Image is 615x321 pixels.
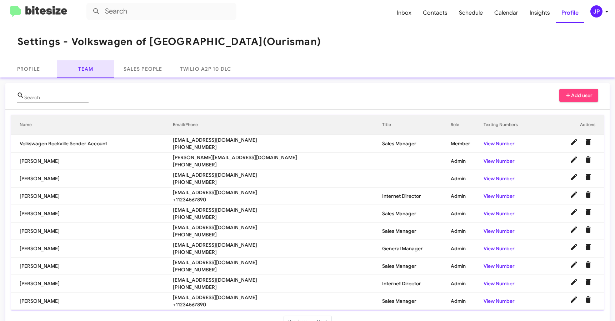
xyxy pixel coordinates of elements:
[451,205,484,222] td: Admin
[173,231,382,238] span: [PHONE_NUMBER]
[11,135,173,152] td: Volkswagen Rockville Sender Account
[382,187,451,205] td: Internet Director
[114,60,171,77] a: Sales People
[484,210,515,217] a: View Number
[484,140,515,147] a: View Number
[451,240,484,257] td: Admin
[11,205,173,222] td: [PERSON_NAME]
[11,222,173,240] td: [PERSON_NAME]
[581,135,595,149] button: Delete User
[417,2,453,23] a: Contacts
[173,241,382,249] span: [EMAIL_ADDRESS][DOMAIN_NAME]
[173,266,382,273] span: [PHONE_NUMBER]
[382,115,451,135] th: Title
[173,294,382,301] span: [EMAIL_ADDRESS][DOMAIN_NAME]
[484,280,515,287] a: View Number
[173,189,382,196] span: [EMAIL_ADDRESS][DOMAIN_NAME]
[581,240,595,254] button: Delete User
[173,171,382,179] span: [EMAIL_ADDRESS][DOMAIN_NAME]
[382,240,451,257] td: General Manager
[24,95,89,101] input: Name or Email
[11,170,173,187] td: [PERSON_NAME]
[484,298,515,304] a: View Number
[581,170,595,184] button: Delete User
[173,249,382,256] span: [PHONE_NUMBER]
[173,179,382,186] span: [PHONE_NUMBER]
[171,60,240,77] a: Twilio A2P 10 DLC
[451,222,484,240] td: Admin
[484,193,515,199] a: View Number
[382,135,451,152] td: Sales Manager
[451,292,484,310] td: Admin
[581,257,595,272] button: Delete User
[484,115,541,135] th: Texting Numbers
[173,196,382,203] span: +11234567890
[11,275,173,292] td: [PERSON_NAME]
[584,5,607,17] button: JP
[484,245,515,252] a: View Number
[565,89,593,102] span: Add user
[173,301,382,308] span: +11234567890
[382,205,451,222] td: Sales Manager
[581,292,595,307] button: Delete User
[173,115,382,135] th: Email/Phone
[556,2,584,23] a: Profile
[581,205,595,219] button: Delete User
[57,60,114,77] a: Team
[173,284,382,291] span: [PHONE_NUMBER]
[590,5,602,17] div: JP
[11,257,173,275] td: [PERSON_NAME]
[382,292,451,310] td: Sales Manager
[581,222,595,237] button: Delete User
[11,240,173,257] td: [PERSON_NAME]
[581,275,595,289] button: Delete User
[11,292,173,310] td: [PERSON_NAME]
[173,161,382,168] span: [PHONE_NUMBER]
[11,187,173,205] td: [PERSON_NAME]
[173,136,382,144] span: [EMAIL_ADDRESS][DOMAIN_NAME]
[489,2,524,23] a: Calendar
[11,115,173,135] th: Name
[11,152,173,170] td: [PERSON_NAME]
[541,115,604,135] th: Actions
[451,187,484,205] td: Admin
[559,89,599,102] button: Add user
[173,206,382,214] span: [EMAIL_ADDRESS][DOMAIN_NAME]
[173,259,382,266] span: [EMAIL_ADDRESS][DOMAIN_NAME]
[451,275,484,292] td: Admin
[173,276,382,284] span: [EMAIL_ADDRESS][DOMAIN_NAME]
[173,154,382,161] span: [PERSON_NAME][EMAIL_ADDRESS][DOMAIN_NAME]
[484,263,515,269] a: View Number
[382,275,451,292] td: Internet Director
[451,170,484,187] td: Admin
[17,36,321,47] h1: Settings - Volkswagen of [GEOGRAPHIC_DATA]
[86,3,236,20] input: Search
[453,2,489,23] a: Schedule
[451,135,484,152] td: Member
[581,187,595,202] button: Delete User
[173,214,382,221] span: [PHONE_NUMBER]
[484,158,515,164] a: View Number
[484,175,515,182] a: View Number
[263,35,321,48] span: (Ourisman)
[581,152,595,167] button: Delete User
[173,224,382,231] span: [EMAIL_ADDRESS][DOMAIN_NAME]
[451,152,484,170] td: Admin
[382,222,451,240] td: Sales Manager
[451,115,484,135] th: Role
[173,144,382,151] span: [PHONE_NUMBER]
[484,228,515,234] a: View Number
[382,257,451,275] td: Sales Manager
[524,2,556,23] a: Insights
[391,2,417,23] a: Inbox
[451,257,484,275] td: Admin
